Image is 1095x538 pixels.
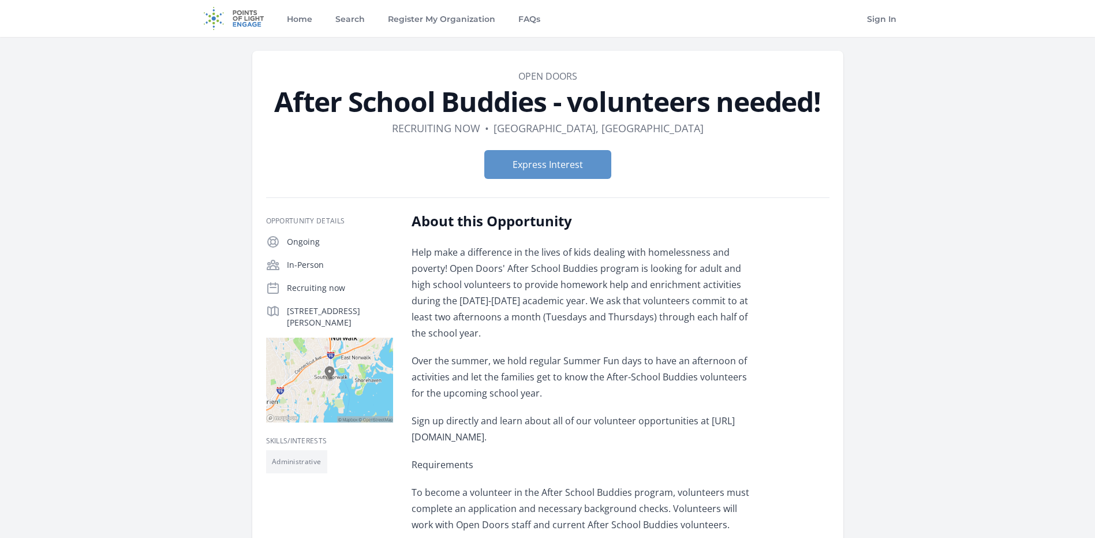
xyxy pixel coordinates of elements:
h3: Opportunity Details [266,216,393,226]
p: Recruiting now [287,282,393,294]
p: [STREET_ADDRESS][PERSON_NAME] [287,305,393,328]
button: Express Interest [484,150,611,179]
p: Requirements [412,457,749,473]
p: Sign up directly and learn about all of our volunteer opportunities at [URL][DOMAIN_NAME]. [412,413,749,445]
dd: Recruiting now [392,120,480,136]
img: Map [266,338,393,423]
p: Over the summer, we hold regular Summer Fun days to have an afternoon of activities and let the f... [412,353,749,401]
p: Help make a difference in the lives of kids dealing with homelessness and poverty! Open Doors' Af... [412,244,749,341]
h1: After School Buddies - volunteers needed! [266,88,829,115]
h2: About this Opportunity [412,212,749,230]
dd: [GEOGRAPHIC_DATA], [GEOGRAPHIC_DATA] [494,120,704,136]
p: Ongoing [287,236,393,248]
div: • [485,120,489,136]
a: Open Doors [518,70,577,83]
li: Administrative [266,450,327,473]
h3: Skills/Interests [266,436,393,446]
p: To become a volunteer in the After School Buddies program, volunteers must complete an applicatio... [412,484,749,533]
p: In-Person [287,259,393,271]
